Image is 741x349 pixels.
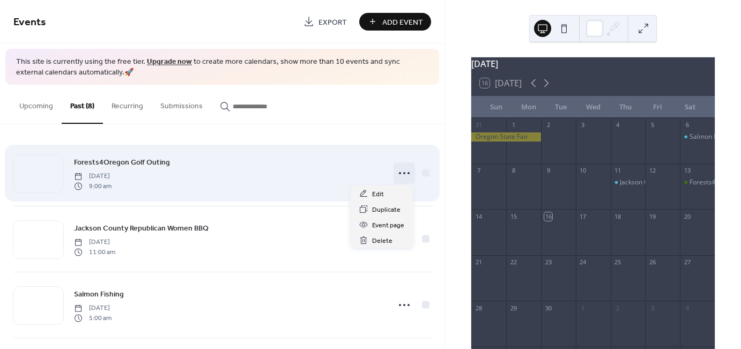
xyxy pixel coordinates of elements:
a: Jackson County Republican Women BBQ [74,222,209,234]
div: 6 [683,121,691,129]
div: Forests4Oregon Golf Outing [680,178,715,187]
div: Sat [674,96,706,118]
span: Export [318,17,347,28]
div: 30 [544,304,552,312]
a: Forests4Oregon Golf Outing [74,156,170,168]
span: Salmon Fishing [74,289,124,300]
span: [DATE] [74,172,112,181]
div: 27 [683,258,691,266]
span: Add Event [382,17,423,28]
span: Jackson County Republican Women BBQ [74,223,209,234]
div: 8 [509,167,517,175]
div: 25 [614,258,622,266]
div: 31 [475,121,483,129]
div: Salmon Fishing [690,132,735,142]
div: Jackson County Republican Women BBQ [611,178,646,187]
div: 29 [509,304,517,312]
div: 14 [475,212,483,220]
div: 7 [475,167,483,175]
div: 17 [579,212,587,220]
span: Event page [372,220,404,231]
button: Submissions [152,85,211,123]
div: 12 [648,167,656,175]
div: 3 [648,304,656,312]
div: 4 [683,304,691,312]
span: [DATE] [74,237,115,247]
div: 2 [544,121,552,129]
span: Duplicate [372,204,401,216]
div: Oregon State Fair [471,132,541,142]
div: Mon [512,96,544,118]
div: 28 [475,304,483,312]
div: 23 [544,258,552,266]
a: Export [295,13,355,31]
div: 5 [648,121,656,129]
span: Events [13,12,46,33]
span: 5:00 am [74,313,112,323]
div: 16 [544,212,552,220]
div: 3 [579,121,587,129]
div: 11 [614,167,622,175]
div: 13 [683,167,691,175]
span: This site is currently using the free tier. to create more calendars, show more than 10 events an... [16,57,428,78]
div: Fri [641,96,673,118]
span: [DATE] [74,303,112,313]
div: Wed [577,96,609,118]
button: Upcoming [11,85,62,123]
span: 9:00 am [74,181,112,191]
div: Thu [609,96,641,118]
button: Recurring [103,85,152,123]
div: 2 [614,304,622,312]
div: 21 [475,258,483,266]
span: Forests4Oregon Golf Outing [74,157,170,168]
button: Past (8) [62,85,103,124]
div: 20 [683,212,691,220]
div: 1 [509,121,517,129]
span: Delete [372,235,392,247]
button: Add Event [359,13,431,31]
div: 22 [509,258,517,266]
div: 4 [614,121,622,129]
div: Salmon Fishing [680,132,715,142]
div: 18 [614,212,622,220]
div: Sun [480,96,512,118]
div: 24 [579,258,587,266]
div: 1 [579,304,587,312]
div: 15 [509,212,517,220]
a: Upgrade now [147,55,192,69]
div: 9 [544,167,552,175]
span: Edit [372,189,384,200]
div: 26 [648,258,656,266]
div: 19 [648,212,656,220]
span: 11:00 am [74,247,115,257]
div: Tue [545,96,577,118]
div: 10 [579,167,587,175]
div: [DATE] [471,57,715,70]
div: Jackson County Republican Women BBQ [620,178,739,187]
a: Salmon Fishing [74,288,124,300]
